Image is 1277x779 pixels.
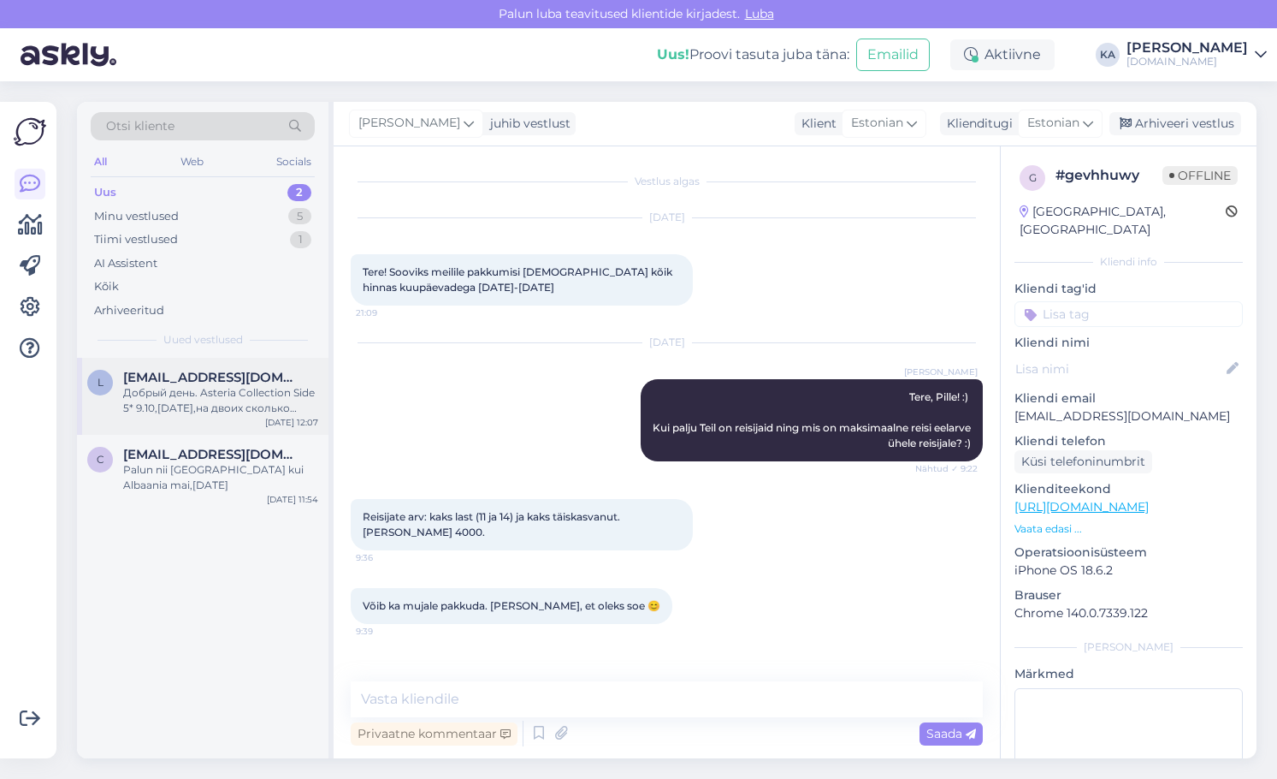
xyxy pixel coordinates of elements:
[163,332,243,348] span: Uued vestlused
[1014,521,1243,537] p: Vaata edasi ...
[1014,432,1243,450] p: Kliendi telefon
[1027,114,1079,133] span: Estonian
[94,184,116,201] div: Uus
[1014,389,1243,407] p: Kliendi email
[1126,55,1248,68] div: [DOMAIN_NAME]
[1014,280,1243,298] p: Kliendi tag'id
[123,462,318,493] div: Palun nii [GEOGRAPHIC_DATA] kui Albaania mai,[DATE]
[123,370,301,385] span: Ljudmila41@hotmail.com
[98,376,103,389] span: L
[1014,407,1243,425] p: [EMAIL_ADDRESS][DOMAIN_NAME]
[351,210,983,225] div: [DATE]
[356,551,420,564] span: 9:36
[94,278,119,295] div: Kõik
[1014,604,1243,622] p: Chrome 140.0.7339.122
[1096,43,1120,67] div: KA
[1014,334,1243,352] p: Kliendi nimi
[1014,639,1243,655] div: [PERSON_NAME]
[1126,41,1267,68] a: [PERSON_NAME][DOMAIN_NAME]
[1029,171,1037,184] span: g
[657,45,849,65] div: Proovi tasuta juba täna:
[94,231,178,248] div: Tiimi vestlused
[1014,301,1243,327] input: Lisa tag
[363,265,675,294] span: Tere! Sooviks meilile pakkumisi [DEMOGRAPHIC_DATA] kõik hinnas kuupäevadega [DATE]-[DATE]
[94,208,179,225] div: Minu vestlused
[1015,360,1223,378] input: Lisa nimi
[14,116,46,148] img: Askly Logo
[265,416,318,429] div: [DATE] 12:07
[106,117,174,135] span: Otsi kliente
[267,493,318,506] div: [DATE] 11:54
[123,385,318,416] div: Добрый день. Asteria Collection Side 5* 9.10,[DATE],на двоих сколько стоит ?
[1014,544,1243,562] p: Operatsioonisüsteem
[91,151,110,173] div: All
[950,39,1055,70] div: Aktiivne
[97,453,104,466] span: C
[1162,166,1238,185] span: Offline
[851,114,903,133] span: Estonian
[1014,665,1243,683] p: Märkmed
[177,151,207,173] div: Web
[1014,586,1243,604] p: Brauser
[94,302,164,319] div: Arhiveeritud
[856,39,930,71] button: Emailid
[1014,254,1243,270] div: Kliendi info
[740,6,779,21] span: Luba
[483,115,571,133] div: juhib vestlust
[1055,165,1162,186] div: # gevhhuwy
[351,174,983,189] div: Vestlus algas
[657,46,689,62] b: Uus!
[913,462,978,475] span: Nähtud ✓ 9:22
[904,366,978,378] span: [PERSON_NAME]
[1109,112,1241,135] div: Arhiveeri vestlus
[940,115,1013,133] div: Klienditugi
[926,726,976,741] span: Saada
[94,255,157,272] div: AI Assistent
[1014,499,1149,514] a: [URL][DOMAIN_NAME]
[358,114,460,133] span: [PERSON_NAME]
[1020,203,1226,239] div: [GEOGRAPHIC_DATA], [GEOGRAPHIC_DATA]
[123,447,301,462] span: Crayon.ceayon@mail.ee
[287,184,311,201] div: 2
[351,723,517,746] div: Privaatne kommentaar
[1014,450,1152,473] div: Küsi telefoninumbrit
[1014,562,1243,580] p: iPhone OS 18.6.2
[363,510,623,538] span: Reisijate arv: kaks last (11 ja 14) ja kaks täiskasvanut. [PERSON_NAME] 4000.
[363,599,660,612] span: Võib ka mujale pakkuda. [PERSON_NAME], et oleks soe 😊
[273,151,315,173] div: Socials
[356,306,420,319] span: 21:09
[795,115,837,133] div: Klient
[351,335,983,350] div: [DATE]
[356,625,420,638] span: 9:39
[288,208,311,225] div: 5
[1014,480,1243,498] p: Klienditeekond
[290,231,311,248] div: 1
[1126,41,1248,55] div: [PERSON_NAME]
